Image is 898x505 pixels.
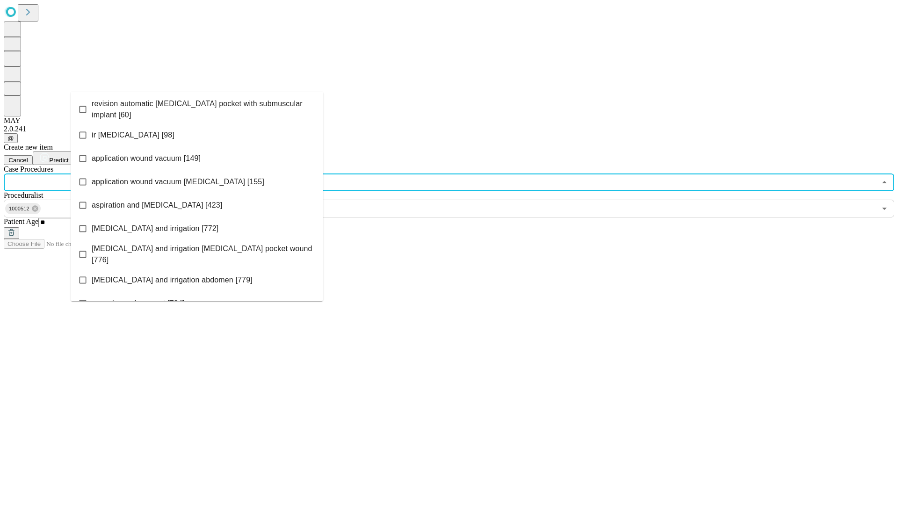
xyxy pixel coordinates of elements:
[4,133,18,143] button: @
[33,151,76,165] button: Predict
[5,203,33,214] span: 1000512
[4,191,43,199] span: Proceduralist
[92,274,253,286] span: [MEDICAL_DATA] and irrigation abdomen [779]
[92,223,218,234] span: [MEDICAL_DATA] and irrigation [772]
[4,155,33,165] button: Cancel
[92,176,264,188] span: application wound vacuum [MEDICAL_DATA] [155]
[5,203,41,214] div: 1000512
[92,298,185,309] span: wound vac placement [784]
[4,116,894,125] div: MAY
[92,200,222,211] span: aspiration and [MEDICAL_DATA] [423]
[92,243,316,266] span: [MEDICAL_DATA] and irrigation [MEDICAL_DATA] pocket wound [776]
[92,130,174,141] span: ir [MEDICAL_DATA] [98]
[4,125,894,133] div: 2.0.241
[4,217,38,225] span: Patient Age
[49,157,68,164] span: Predict
[878,202,891,215] button: Open
[8,157,28,164] span: Cancel
[4,143,53,151] span: Create new item
[4,165,53,173] span: Scheduled Procedure
[878,176,891,189] button: Close
[7,135,14,142] span: @
[92,98,316,121] span: revision automatic [MEDICAL_DATA] pocket with submuscular implant [60]
[92,153,201,164] span: application wound vacuum [149]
